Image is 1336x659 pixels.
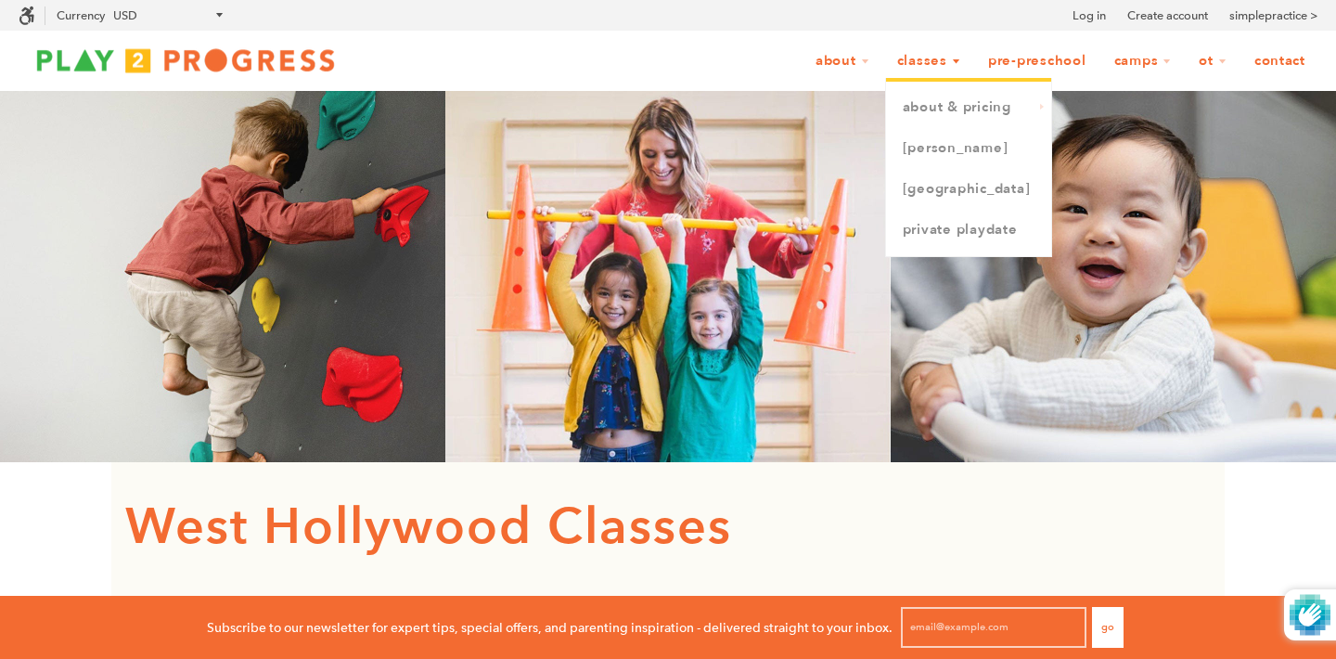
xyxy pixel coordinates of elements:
[125,490,1211,565] h1: West Hollywood Classes
[57,8,105,22] label: Currency
[886,87,1051,128] a: About & Pricing
[803,44,881,79] a: About
[886,169,1051,210] a: [GEOGRAPHIC_DATA]
[19,42,353,79] img: Play2Progress logo
[901,607,1086,648] input: email@example.com
[1102,44,1184,79] a: Camps
[207,617,893,638] p: Subscribe to our newsletter for expert tips, special offers, and parenting inspiration - delivere...
[1187,44,1239,79] a: OT
[886,128,1051,169] a: [PERSON_NAME]
[1092,607,1124,648] button: Go
[1073,6,1106,25] a: Log in
[1127,6,1208,25] a: Create account
[976,44,1098,79] a: Pre-Preschool
[1242,44,1317,79] a: Contact
[886,210,1051,251] a: Private Playdate
[885,44,972,79] a: Classes
[1290,589,1330,640] img: Protected by hCaptcha
[1229,6,1317,25] a: simplepractice >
